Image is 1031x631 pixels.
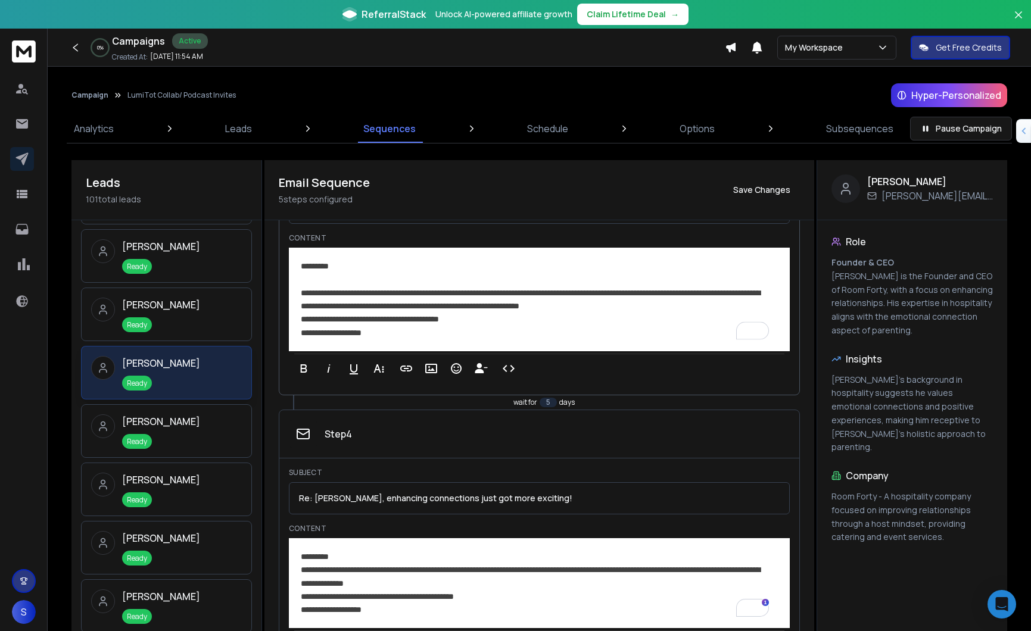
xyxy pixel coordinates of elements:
span: Founder & CEO [831,257,894,268]
div: wait for days [513,398,575,407]
button: Pause Campaign [910,117,1012,140]
h3: [PERSON_NAME] [122,589,200,604]
span: ReferralStack [362,7,426,21]
div: To enrich screen reader interactions, please activate Accessibility in Grammarly extension settings [289,248,790,351]
p: 5 steps configured [279,193,370,205]
p: Analytics [74,121,114,136]
h3: [PERSON_NAME] [122,473,200,487]
label: Subject [289,468,790,477]
button: S [12,600,36,624]
span: [PERSON_NAME][EMAIL_ADDRESS][DOMAIN_NAME] [882,189,993,203]
span: Ready [122,609,152,624]
div: To enrich screen reader interactions, please activate Accessibility in Grammarly extension settings [289,538,790,629]
a: Options [672,114,722,143]
button: Get Free Credits [911,36,1010,60]
a: Schedule [520,114,575,143]
span: Ready [122,434,152,449]
button: Close banner [1011,7,1026,36]
h3: [PERSON_NAME] [122,531,200,545]
button: Bold (⌘B) [292,357,315,380]
p: 0 % [97,44,104,51]
h3: [PERSON_NAME] [122,356,200,370]
button: Italic (⌘I) [317,357,340,380]
p: Created At: [112,52,148,62]
p: My Workspace [785,42,848,54]
h3: [PERSON_NAME] [867,174,993,189]
p: [PERSON_NAME] is the Founder and CEO of Room Forty, with a focus on enhancing relationships. His ... [831,256,993,338]
h3: [PERSON_NAME] [122,298,200,312]
button: Insert Image (⌘P) [420,357,443,380]
button: Insert Link (⌘K) [395,357,418,380]
p: Get Free Credits [936,42,1002,54]
p: [PERSON_NAME]'s background in hospitality suggests he values emotional connections and positive e... [831,373,993,455]
label: Content [289,233,790,243]
p: Unlock AI-powered affiliate growth [435,8,572,20]
p: LumiTot Collab/ Podcast Invites [127,90,236,100]
span: Ready [122,376,152,391]
h3: Step 4 [325,427,352,441]
span: → [671,8,679,20]
button: Campaign [71,90,108,100]
p: Room Forty - A hospitality company focused on improving relationships through a host mindset, pro... [831,490,993,544]
div: Active [172,33,208,49]
button: Save Changes [724,178,800,202]
a: Analytics [67,114,121,143]
a: Leads [218,114,259,143]
span: Ready [122,551,152,566]
h3: [PERSON_NAME] [122,414,200,429]
div: Hyper-Personalized [891,83,1007,107]
p: Subsequences [826,121,893,136]
button: Claim Lifetime Deal→ [577,4,689,25]
p: Options [680,121,715,136]
h1: Campaigns [112,34,165,48]
p: Sequences [363,121,416,136]
h2: Leads [86,174,247,191]
p: [DATE] 11:54 AM [150,52,203,61]
a: Sequences [356,114,423,143]
button: Underline (⌘U) [342,357,365,380]
div: 101 total leads [86,193,247,205]
span: Ready [122,317,152,332]
div: 5 [540,398,557,407]
h2: Email Sequence [279,174,370,191]
div: Open Intercom Messenger [988,590,1016,618]
span: Ready [122,259,152,274]
label: Content [289,524,790,533]
h4: Company [846,468,889,483]
p: Schedule [527,121,568,136]
p: Leads [225,121,252,136]
p: Re: [PERSON_NAME], enhancing connections just got more exciting! [299,492,780,504]
span: Ready [122,492,152,507]
h4: Role [846,235,866,249]
h3: [PERSON_NAME] [122,239,200,254]
a: Subsequences [819,114,901,143]
h4: Insights [846,352,882,366]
